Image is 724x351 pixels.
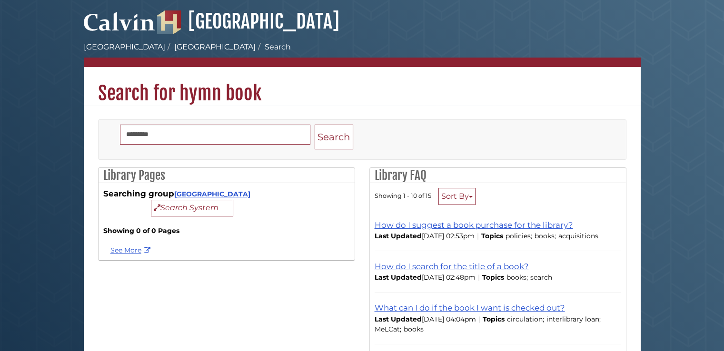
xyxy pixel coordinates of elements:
li: Search [256,41,291,53]
a: How do I search for the title of a book? [375,262,529,271]
h2: Library FAQ [370,168,626,183]
div: Searching group [103,188,350,216]
span: Topics [481,232,503,240]
span: Topics [483,315,505,323]
li: circulation; [507,314,546,324]
h1: Search for hymn book [84,67,641,105]
li: acquisitions [558,231,601,241]
ul: Topics [506,232,601,240]
a: How do I suggest a book purchase for the library? [375,220,573,230]
li: search [530,273,555,283]
span: [DATE] 02:48pm [375,273,476,282]
li: books; [535,231,558,241]
span: [DATE] 04:04pm [375,315,476,323]
span: Last Updated [375,232,422,240]
span: [DATE] 02:53pm [375,232,475,240]
img: Hekman Library Logo [157,10,181,34]
button: Search [315,125,353,150]
span: | [476,273,482,282]
span: Topics [482,273,504,282]
li: books; [506,273,530,283]
button: Sort By [438,188,476,205]
h2: Library Pages [99,168,355,183]
img: Calvin [84,8,155,34]
span: Last Updated [375,315,422,323]
li: policies; [506,231,535,241]
button: Search System [151,200,233,216]
a: [GEOGRAPHIC_DATA] [84,42,165,51]
a: See more hymn book results [110,246,153,254]
ul: Topics [375,315,603,333]
a: [GEOGRAPHIC_DATA] [157,10,339,33]
li: MeLCat; [375,324,404,334]
nav: breadcrumb [84,41,641,67]
span: | [475,232,481,240]
a: What can I do if the book I want is checked out? [375,303,565,312]
a: [GEOGRAPHIC_DATA] [174,42,256,51]
ul: Topics [506,273,555,282]
a: [GEOGRAPHIC_DATA] [174,190,250,198]
span: | [476,315,483,323]
span: Last Updated [375,273,422,282]
span: Showing 1 - 10 of 15 [375,192,431,199]
a: Calvin University [84,22,155,30]
li: interlibrary loan; [546,314,603,324]
li: books [404,324,426,334]
strong: Showing 0 of 0 Pages [103,226,350,236]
